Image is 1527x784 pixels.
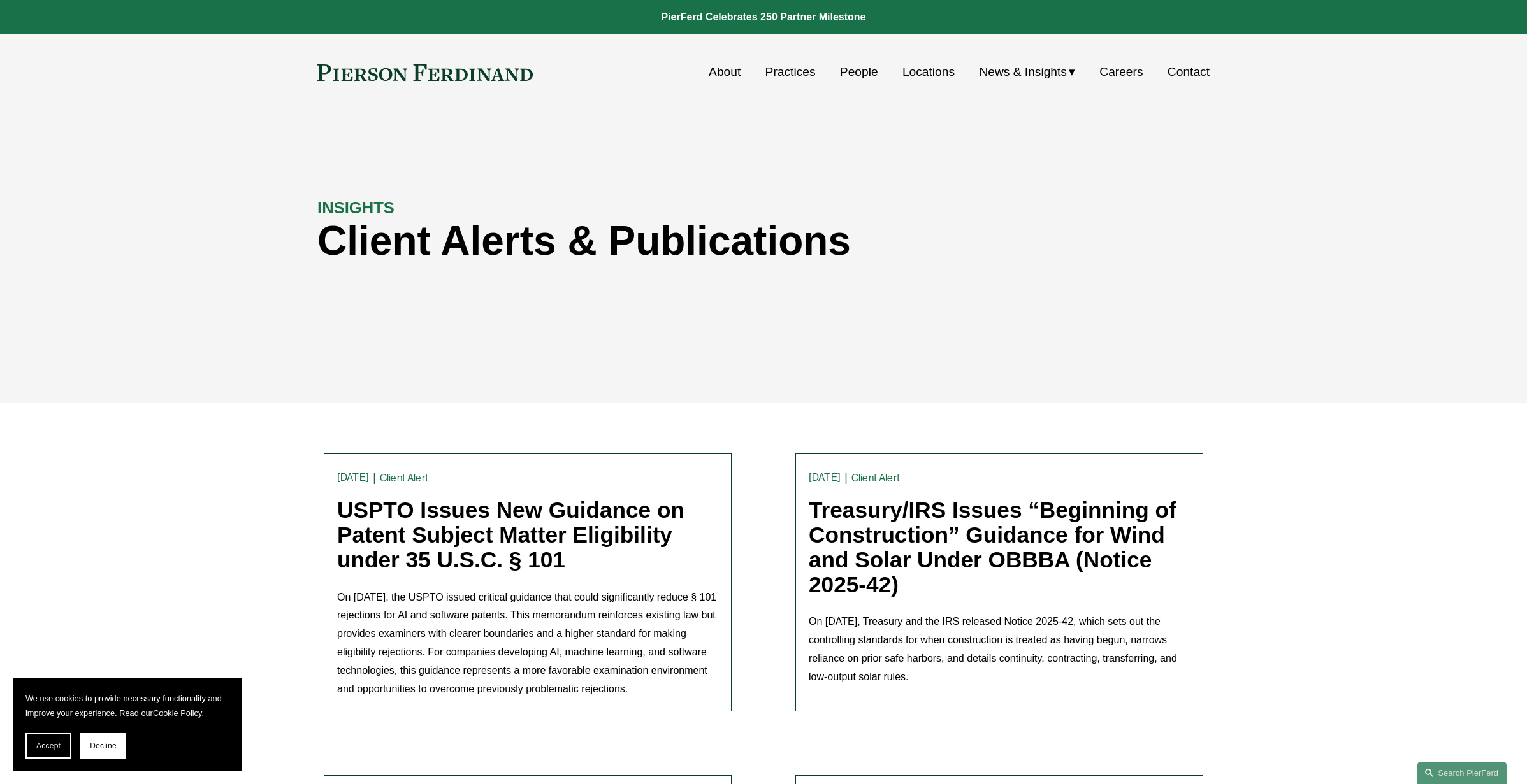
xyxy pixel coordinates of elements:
[979,60,1075,84] a: folder dropdown
[337,473,369,483] time: [DATE]
[902,60,955,84] a: Locations
[13,678,242,771] section: Cookie banner
[337,497,684,571] a: USPTO Issues New Guidance on Patent Subject Matter Eligibility under 35 U.S.C. § 101
[765,60,816,84] a: Practices
[337,588,718,699] p: On [DATE], the USPTO issued critical guidance that could significantly reduce § 101 rejections fo...
[80,733,126,759] button: Decline
[153,708,202,718] a: Cookie Policy
[840,60,878,84] a: People
[1417,762,1507,784] a: Search this site
[25,733,71,759] button: Accept
[25,691,229,720] p: We use cookies to provide necessary functionality and improve your experience. Read our .
[809,613,1190,686] p: On [DATE], Treasury and the IRS released Notice 2025-42, which sets out the controlling standards...
[36,741,61,750] span: Accept
[979,61,1067,83] span: News & Insights
[1099,60,1143,84] a: Careers
[809,473,841,483] time: [DATE]
[317,218,987,264] h1: Client Alerts & Publications
[809,497,1176,596] a: Treasury/IRS Issues “Beginning of Construction” Guidance for Wind and Solar Under OBBBA (Notice 2...
[380,472,428,484] a: Client Alert
[317,199,394,217] strong: INSIGHTS
[851,472,900,484] a: Client Alert
[709,60,741,84] a: About
[90,741,117,750] span: Decline
[1168,60,1210,84] a: Contact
